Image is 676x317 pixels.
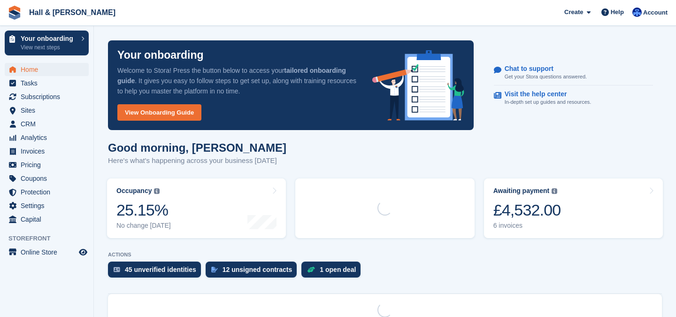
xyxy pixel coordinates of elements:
[21,43,77,52] p: View next steps
[21,145,77,158] span: Invoices
[21,246,77,259] span: Online Store
[211,267,218,272] img: contract_signature_icon-13c848040528278c33f63329250d36e43548de30e8caae1d1a13099fd9432cc5.svg
[116,201,171,220] div: 25.15%
[116,222,171,230] div: No change [DATE]
[552,188,557,194] img: icon-info-grey-7440780725fd019a000dd9b08b2336e03edf1995a4989e88bcd33f0948082b44.svg
[493,187,550,195] div: Awaiting payment
[223,266,292,273] div: 12 unsigned contracts
[21,117,77,131] span: CRM
[484,178,663,238] a: Awaiting payment £4,532.00 6 invoices
[5,63,89,76] a: menu
[21,35,77,42] p: Your onboarding
[505,65,579,73] p: Chat to support
[21,213,77,226] span: Capital
[372,50,464,121] img: onboarding-info-6c161a55d2c0e0a8cae90662b2fe09162a5109e8cc188191df67fb4f79e88e88.svg
[21,90,77,103] span: Subscriptions
[5,199,89,212] a: menu
[5,186,89,199] a: menu
[320,266,356,273] div: 1 open deal
[114,267,120,272] img: verify_identity-adf6edd0f0f0b5bbfe63781bf79b02c33cf7c696d77639b501bdc392416b5a36.svg
[505,73,587,81] p: Get your Stora questions answered.
[611,8,624,17] span: Help
[77,247,89,258] a: Preview store
[21,131,77,144] span: Analytics
[505,90,584,98] p: Visit the help center
[21,77,77,90] span: Tasks
[116,187,152,195] div: Occupancy
[632,8,642,17] img: Claire Banham
[5,77,89,90] a: menu
[5,213,89,226] a: menu
[5,145,89,158] a: menu
[494,60,653,86] a: Chat to support Get your Stora questions answered.
[5,117,89,131] a: menu
[5,172,89,185] a: menu
[125,266,196,273] div: 45 unverified identities
[117,65,357,96] p: Welcome to Stora! Press the button below to access your . It gives you easy to follow steps to ge...
[107,178,286,238] a: Occupancy 25.15% No change [DATE]
[206,262,302,282] a: 12 unsigned contracts
[117,50,204,61] p: Your onboarding
[5,158,89,171] a: menu
[154,188,160,194] img: icon-info-grey-7440780725fd019a000dd9b08b2336e03edf1995a4989e88bcd33f0948082b44.svg
[21,172,77,185] span: Coupons
[493,222,561,230] div: 6 invoices
[5,246,89,259] a: menu
[108,141,286,154] h1: Good morning, [PERSON_NAME]
[5,104,89,117] a: menu
[108,155,286,166] p: Here's what's happening across your business [DATE]
[493,201,561,220] div: £4,532.00
[494,85,653,111] a: Visit the help center In-depth set up guides and resources.
[564,8,583,17] span: Create
[505,98,591,106] p: In-depth set up guides and resources.
[8,6,22,20] img: stora-icon-8386f47178a22dfd0bd8f6a31ec36ba5ce8667c1dd55bd0f319d3a0aa187defe.svg
[8,234,93,243] span: Storefront
[307,266,315,273] img: deal-1b604bf984904fb50ccaf53a9ad4b4a5d6e5aea283cecdc64d6e3604feb123c2.svg
[5,131,89,144] a: menu
[117,104,201,121] a: View Onboarding Guide
[21,158,77,171] span: Pricing
[108,252,662,258] p: ACTIONS
[108,262,206,282] a: 45 unverified identities
[25,5,119,20] a: Hall & [PERSON_NAME]
[643,8,668,17] span: Account
[5,90,89,103] a: menu
[21,63,77,76] span: Home
[5,31,89,55] a: Your onboarding View next steps
[21,199,77,212] span: Settings
[301,262,365,282] a: 1 open deal
[21,186,77,199] span: Protection
[21,104,77,117] span: Sites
